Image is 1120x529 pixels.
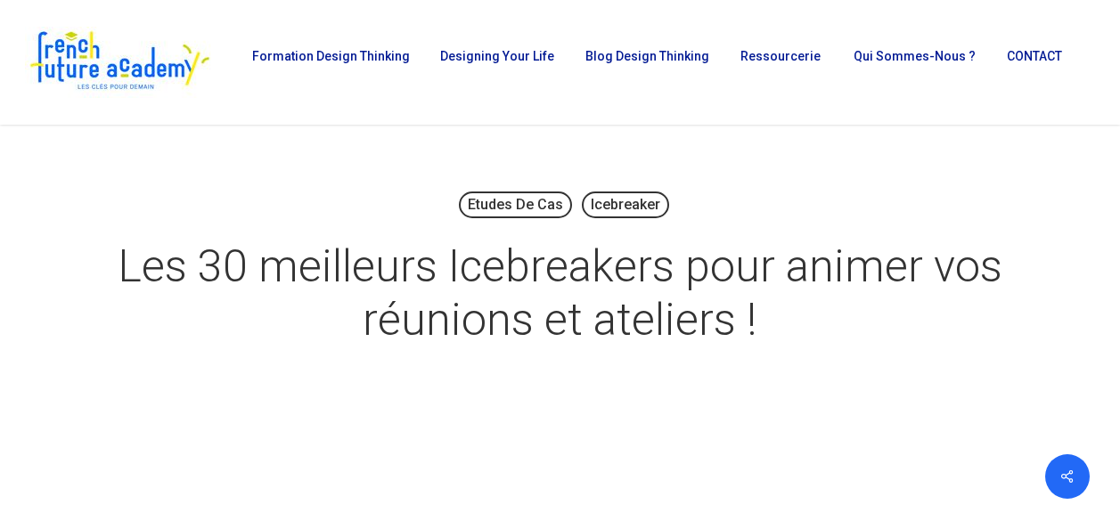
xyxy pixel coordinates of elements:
[1007,49,1062,63] span: CONTACT
[431,50,559,75] a: Designing Your Life
[459,191,572,218] a: Etudes de cas
[440,49,554,63] span: Designing Your Life
[845,50,980,75] a: Qui sommes-nous ?
[740,49,821,63] span: Ressourcerie
[854,49,976,63] span: Qui sommes-nous ?
[998,50,1068,75] a: CONTACT
[252,49,410,63] span: Formation Design Thinking
[576,50,714,75] a: Blog Design Thinking
[732,50,826,75] a: Ressourcerie
[25,27,213,98] img: French Future Academy
[585,49,709,63] span: Blog Design Thinking
[243,50,413,75] a: Formation Design Thinking
[115,222,1006,364] h1: Les 30 meilleurs Icebreakers pour animer vos réunions et ateliers !
[582,191,669,218] a: Icebreaker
